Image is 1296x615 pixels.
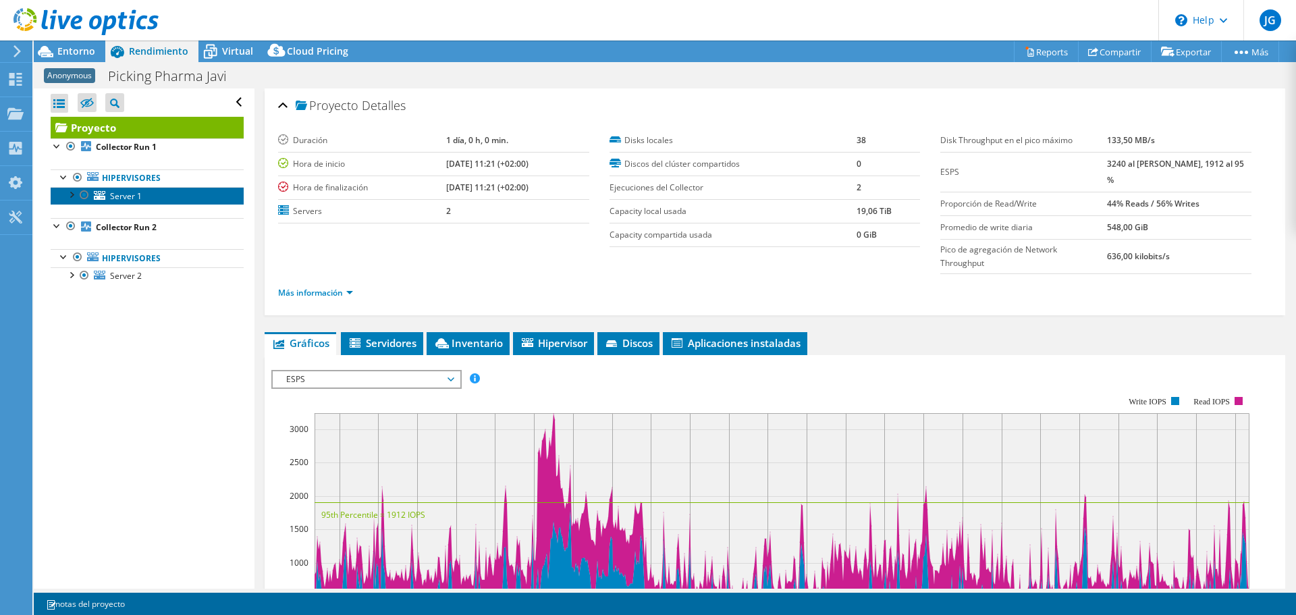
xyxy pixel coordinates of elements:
[446,158,529,169] b: [DATE] 11:21 (+02:00)
[96,221,157,233] b: Collector Run 2
[1260,9,1281,31] span: JG
[51,169,244,187] a: Hipervisores
[222,45,253,57] span: Virtual
[278,181,446,194] label: Hora de finalización
[51,138,244,156] a: Collector Run 1
[51,249,244,267] a: Hipervisores
[1107,221,1148,233] b: 548,00 GiB
[51,218,244,236] a: Collector Run 2
[520,336,587,350] span: Hipervisor
[857,158,861,169] b: 0
[610,181,857,194] label: Ejecuciones del Collector
[1078,41,1152,62] a: Compartir
[290,523,308,535] text: 1500
[1107,250,1170,262] b: 636,00 kilobits/s
[44,68,95,83] span: Anonymous
[129,45,188,57] span: Rendimiento
[433,336,503,350] span: Inventario
[278,134,446,147] label: Duración
[51,187,244,205] a: Server 1
[290,557,308,568] text: 1000
[940,221,1107,234] label: Promedio de write diaria
[290,490,308,502] text: 2000
[287,45,348,57] span: Cloud Pricing
[278,157,446,171] label: Hora de inicio
[51,117,244,138] a: Proyecto
[446,182,529,193] b: [DATE] 11:21 (+02:00)
[857,182,861,193] b: 2
[271,336,329,350] span: Gráficos
[940,134,1107,147] label: Disk Throughput en el pico máximo
[940,197,1107,211] label: Proporción de Read/Write
[321,509,425,520] text: 95th Percentile = 1912 IOPS
[36,595,134,612] a: notas del proyecto
[110,270,142,282] span: Server 2
[1014,41,1079,62] a: Reports
[610,228,857,242] label: Capacity compartida usada
[110,190,142,202] span: Server 1
[1107,198,1199,209] b: 44% Reads / 56% Writes
[857,229,877,240] b: 0 GiB
[96,141,157,153] b: Collector Run 1
[296,99,358,113] span: Proyecto
[1107,158,1244,186] b: 3240 al [PERSON_NAME], 1912 al 95 %
[1194,397,1231,406] text: Read IOPS
[290,423,308,435] text: 3000
[1151,41,1222,62] a: Exportar
[610,205,857,218] label: Capacity local usada
[670,336,801,350] span: Aplicaciones instaladas
[290,456,308,468] text: 2500
[610,134,857,147] label: Disks locales
[610,157,857,171] label: Discos del clúster compartidos
[51,267,244,285] a: Server 2
[278,287,353,298] a: Más información
[940,165,1107,179] label: ESPS
[57,45,95,57] span: Entorno
[362,97,406,113] span: Detalles
[857,134,866,146] b: 38
[1175,14,1187,26] svg: \n
[1221,41,1279,62] a: Más
[446,134,508,146] b: 1 día, 0 h, 0 min.
[348,336,416,350] span: Servidores
[604,336,653,350] span: Discos
[279,371,453,387] span: ESPS
[278,205,446,218] label: Servers
[1129,397,1166,406] text: Write IOPS
[857,205,892,217] b: 19,06 TiB
[940,243,1107,270] label: Pico de agregación de Network Throughput
[1107,134,1155,146] b: 133,50 MB/s
[102,69,248,84] h1: Picking Pharma Javi
[446,205,451,217] b: 2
